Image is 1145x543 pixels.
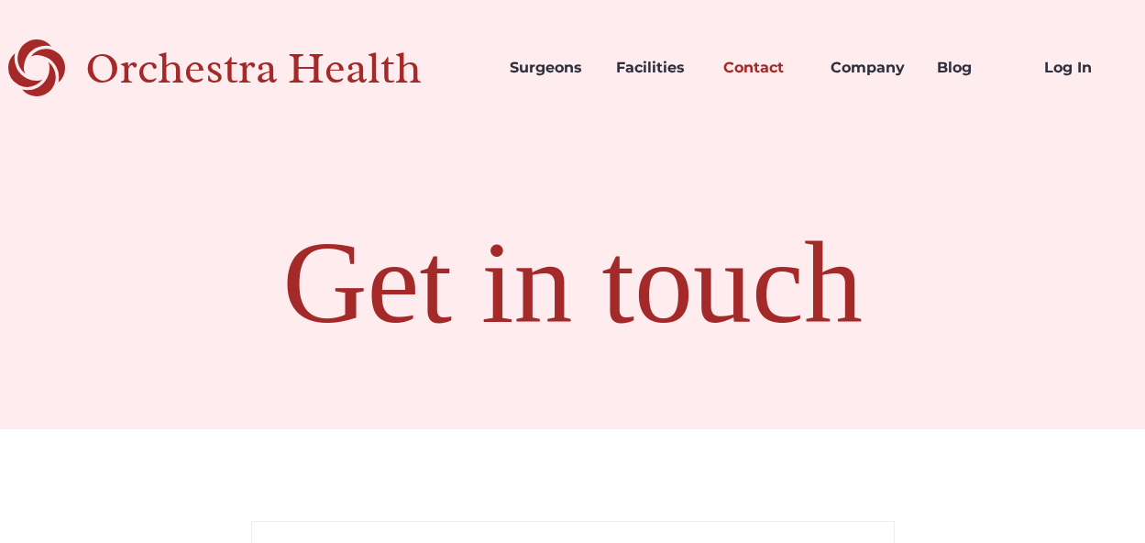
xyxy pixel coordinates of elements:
[1029,37,1137,99] a: Log In
[495,37,602,99] a: Surgeons
[709,37,816,99] a: Contact
[85,50,486,87] div: Orchestra Health
[816,37,923,99] a: Company
[8,37,486,99] a: Orchestra Health
[922,37,1029,99] a: Blog
[601,37,709,99] a: Facilities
